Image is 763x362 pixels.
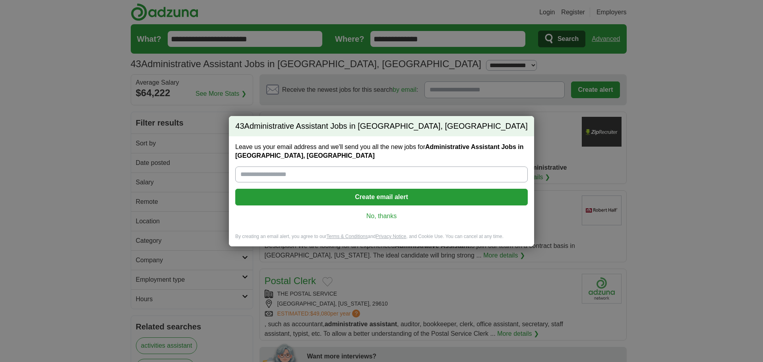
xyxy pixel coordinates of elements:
[242,212,521,221] a: No, thanks
[235,189,528,205] button: Create email alert
[235,121,244,132] span: 43
[229,116,534,137] h2: Administrative Assistant Jobs in [GEOGRAPHIC_DATA], [GEOGRAPHIC_DATA]
[326,234,368,239] a: Terms & Conditions
[376,234,407,239] a: Privacy Notice
[229,233,534,246] div: By creating an email alert, you agree to our and , and Cookie Use. You can cancel at any time.
[235,143,528,160] label: Leave us your email address and we'll send you all the new jobs for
